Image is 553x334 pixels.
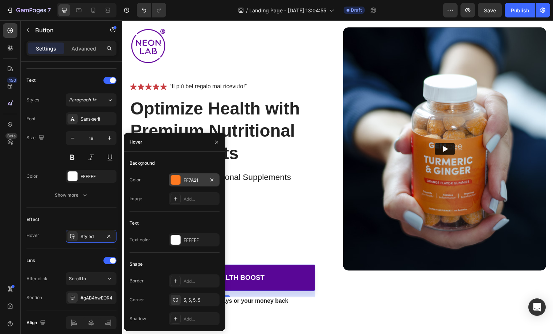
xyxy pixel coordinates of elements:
[36,45,56,52] p: Settings
[130,220,139,226] div: Text
[26,257,35,264] div: Link
[26,77,36,84] div: Text
[26,97,39,103] div: Styles
[478,3,502,17] button: Save
[26,116,36,122] div: Font
[130,196,142,202] div: Image
[26,189,116,202] button: Show more
[184,177,205,184] div: FF7A21
[66,93,116,106] button: Paragraph 1*
[184,297,218,303] div: 5, 5, 5, 5
[511,7,529,14] div: Publish
[137,3,166,17] div: Undo/Redo
[26,173,38,180] div: Color
[505,3,535,17] button: Publish
[130,278,144,284] div: Border
[26,216,39,223] div: Effect
[130,315,146,322] div: Shadow
[66,272,116,285] button: Scroll to
[71,45,96,52] p: Advanced
[528,298,546,316] div: Open Intercom Messenger
[249,7,326,14] span: Landing Page - [DATE] 13:04:55
[26,232,39,239] div: Hover
[351,7,362,13] span: Draft
[55,192,89,199] div: Show more
[130,261,143,267] div: Shape
[26,133,46,143] div: Size
[26,275,48,282] div: After click
[184,278,218,285] div: Add...
[81,173,115,180] div: FFFFFF
[81,295,115,301] div: #gAB4hwEOR4
[48,6,51,15] p: 7
[35,26,97,35] p: Button
[5,133,17,139] div: Beta
[69,97,97,103] span: Paragraph 1*
[3,3,54,17] button: 7
[246,7,248,14] span: /
[130,139,142,145] div: Hover
[184,196,218,202] div: Add...
[81,233,102,240] div: Styled
[184,237,218,244] div: FFFFFF
[130,160,155,166] div: Background
[316,124,336,136] button: Play
[130,177,141,183] div: Color
[130,297,144,303] div: Corner
[130,237,150,243] div: Text color
[26,294,42,301] div: Section
[81,116,115,122] div: Sans-serif
[184,316,218,322] div: Add...
[122,20,553,334] iframe: Design area
[484,7,496,13] span: Save
[7,77,17,83] div: 450
[26,318,47,328] div: Align
[69,276,86,281] span: Scroll to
